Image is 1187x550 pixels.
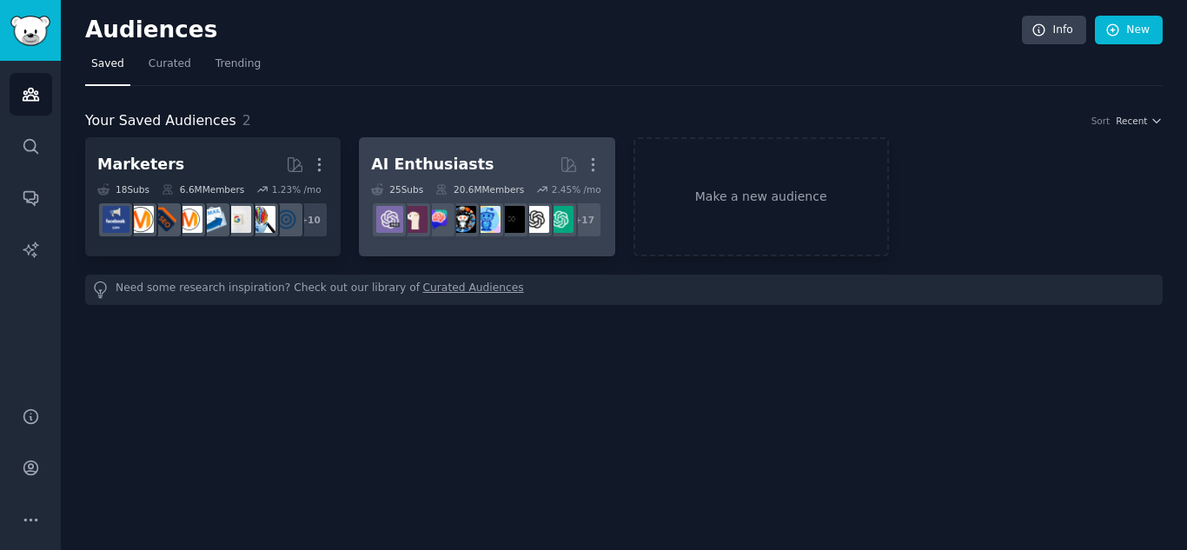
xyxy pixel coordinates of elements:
[85,17,1022,44] h2: Audiences
[85,50,130,86] a: Saved
[103,206,129,233] img: FacebookAds
[633,137,889,256] a: Make a new audience
[91,56,124,72] span: Saved
[423,281,524,299] a: Curated Audiences
[97,154,184,176] div: Marketers
[85,110,236,132] span: Your Saved Audiences
[1091,115,1111,127] div: Sort
[474,206,501,233] img: artificial
[273,206,300,233] img: OnlineMarketing
[552,183,601,195] div: 2.45 % /mo
[566,202,602,238] div: + 17
[85,137,341,256] a: Marketers18Subs6.6MMembers1.23% /mo+10OnlineMarketingMarketingResearchgoogleadsEmailmarketingAskM...
[449,206,476,233] img: aiArt
[10,16,50,46] img: GummySearch logo
[547,206,574,233] img: ChatGPT
[127,206,154,233] img: content_marketing
[272,183,322,195] div: 1.23 % /mo
[224,206,251,233] img: googleads
[522,206,549,233] img: OpenAI
[435,183,524,195] div: 20.6M Members
[1116,115,1163,127] button: Recent
[1095,16,1163,45] a: New
[371,154,494,176] div: AI Enthusiasts
[498,206,525,233] img: ArtificialInteligence
[242,112,251,129] span: 2
[359,137,614,256] a: AI Enthusiasts25Subs20.6MMembers2.45% /mo+17ChatGPTOpenAIArtificialInteligenceartificialaiArtChat...
[151,206,178,233] img: bigseo
[209,50,267,86] a: Trending
[425,206,452,233] img: ChatGPTPromptGenius
[143,50,197,86] a: Curated
[162,183,244,195] div: 6.6M Members
[401,206,428,233] img: LocalLLaMA
[249,206,275,233] img: MarketingResearch
[97,183,149,195] div: 18 Sub s
[292,202,328,238] div: + 10
[371,183,423,195] div: 25 Sub s
[376,206,403,233] img: ChatGPTPro
[200,206,227,233] img: Emailmarketing
[85,275,1163,305] div: Need some research inspiration? Check out our library of
[1116,115,1147,127] span: Recent
[176,206,202,233] img: AskMarketing
[216,56,261,72] span: Trending
[1022,16,1086,45] a: Info
[149,56,191,72] span: Curated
